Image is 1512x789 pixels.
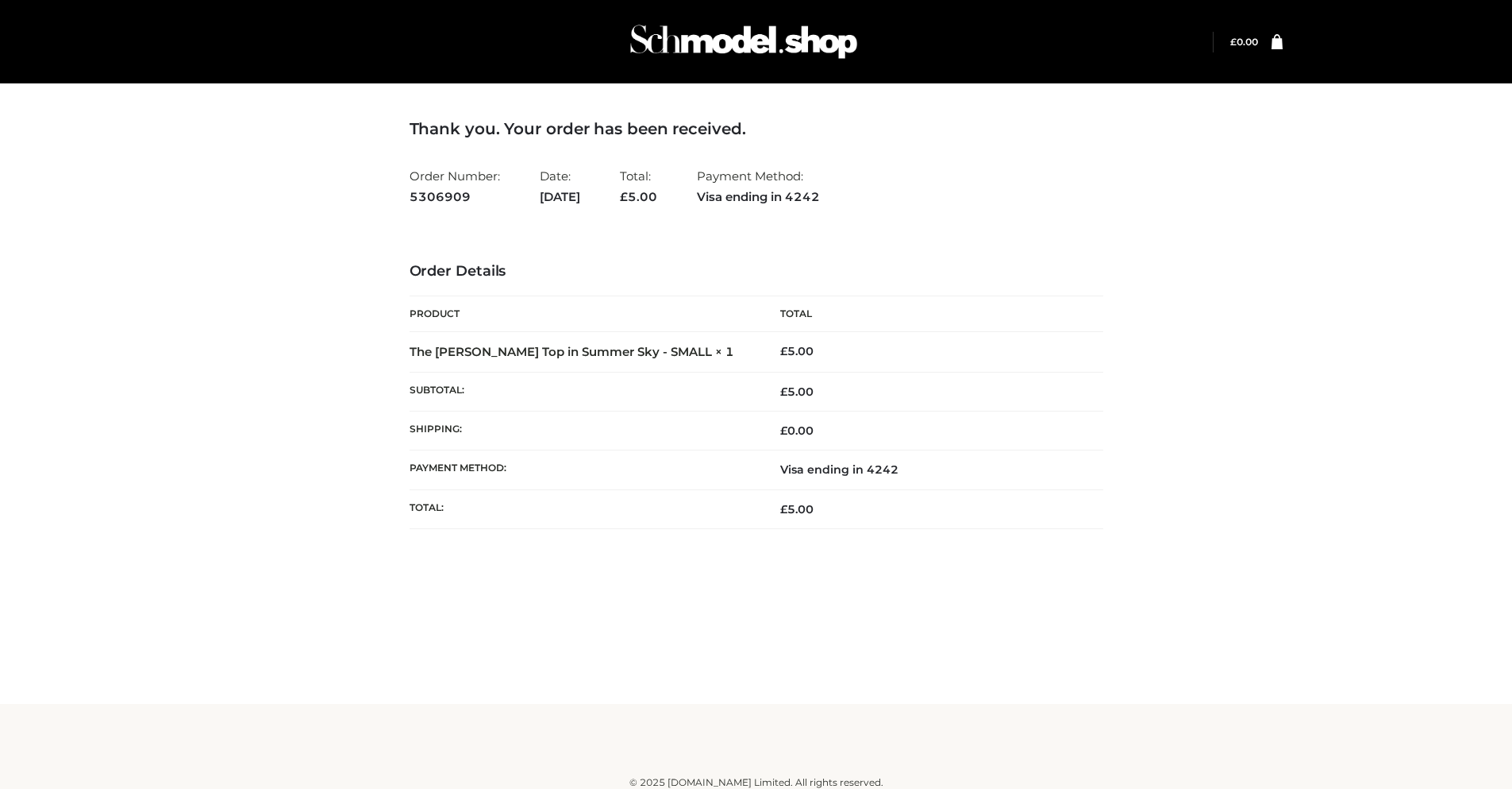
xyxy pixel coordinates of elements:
[715,344,734,359] strong: × 1
[410,489,756,528] th: Total:
[780,424,814,438] bdi: 0.00
[620,189,657,204] span: 5.00
[540,162,580,211] li: Date:
[756,296,1103,332] th: Total
[410,263,1103,280] h3: Order Details
[1230,36,1258,48] a: £0.00
[1230,36,1237,48] span: £
[780,344,787,358] span: £
[410,296,756,332] th: Product
[620,162,657,211] li: Total:
[625,10,863,73] img: Schmodel Admin 964
[1230,36,1258,48] bdi: 0.00
[697,187,820,207] strong: Visa ending in 4242
[780,424,787,438] span: £
[620,189,628,204] span: £
[410,372,756,411] th: Subtotal:
[410,451,756,489] th: Payment method:
[756,451,1103,489] td: Visa ending in 4242
[410,344,712,359] a: The [PERSON_NAME] Top in Summer Sky - SMALL
[410,187,500,207] strong: 5306909
[780,385,814,399] span: 5.00
[780,344,814,358] bdi: 5.00
[697,162,820,211] li: Payment Method:
[410,412,756,451] th: Shipping:
[410,119,1103,138] h3: Thank you. Your order has been received.
[410,162,500,211] li: Order Number:
[780,385,787,399] span: £
[540,187,580,207] strong: [DATE]
[780,502,787,516] span: £
[780,502,814,516] span: 5.00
